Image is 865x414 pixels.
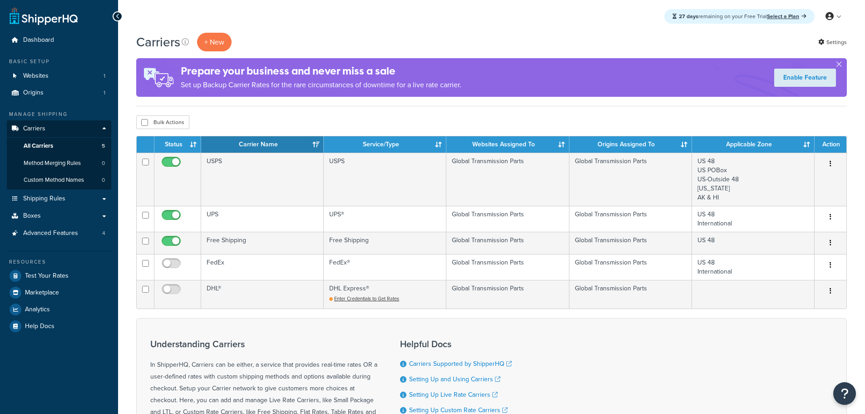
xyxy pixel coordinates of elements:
[136,115,189,129] button: Bulk Actions
[201,136,324,153] th: Carrier Name: activate to sort column ascending
[569,153,692,206] td: Global Transmission Parts
[24,160,81,167] span: Method Merging Rules
[201,280,324,309] td: DHL®
[324,254,446,280] td: FedEx®
[7,172,111,189] li: Custom Method Names
[136,33,180,51] h1: Carriers
[446,232,569,254] td: Global Transmission Parts
[25,289,59,297] span: Marketplace
[7,258,111,266] div: Resources
[767,12,806,20] a: Select a Plan
[23,229,78,237] span: Advanced Features
[201,206,324,232] td: UPS
[7,268,111,284] a: Test Your Rates
[679,12,698,20] strong: 27 days
[324,153,446,206] td: USPS
[23,125,45,133] span: Carriers
[7,68,111,85] a: Websites 1
[25,306,50,314] span: Analytics
[409,390,498,399] a: Setting Up Live Rate Carriers
[409,359,512,369] a: Carriers Supported by ShipperHQ
[400,339,519,349] h3: Helpful Docs
[446,280,569,309] td: Global Transmission Parts
[7,120,111,190] li: Carriers
[7,85,111,101] a: Origins 1
[324,206,446,232] td: UPS®
[24,176,84,184] span: Custom Method Names
[23,212,41,220] span: Boxes
[102,160,105,167] span: 0
[7,120,111,137] a: Carriers
[201,254,324,280] td: FedEx
[7,85,111,101] li: Origins
[692,232,815,254] td: US 48
[201,232,324,254] td: Free Shipping
[25,272,69,280] span: Test Your Rates
[446,153,569,206] td: Global Transmission Parts
[136,58,181,97] img: ad-rules-rateshop-fe6ec290ccb7230408bd80ed9643f0289d75e0ffd9eb532fc0e269fcd187b520.png
[334,295,399,302] span: Enter Credentials to Get Rates
[7,225,111,242] a: Advanced Features 4
[329,295,399,302] a: Enter Credentials to Get Rates
[201,153,324,206] td: USPS
[324,136,446,153] th: Service/Type: activate to sort column ascending
[7,138,111,155] li: All Carriers
[23,72,49,80] span: Websites
[7,284,111,301] a: Marketplace
[324,232,446,254] td: Free Shipping
[569,280,692,309] td: Global Transmission Parts
[181,79,461,91] p: Set up Backup Carrier Rates for the rare circumstances of downtime for a live rate carrier.
[7,58,111,65] div: Basic Setup
[102,229,105,237] span: 4
[833,382,856,405] button: Open Resource Center
[23,89,44,97] span: Origins
[815,136,846,153] th: Action
[23,195,65,203] span: Shipping Rules
[569,136,692,153] th: Origins Assigned To: activate to sort column ascending
[104,89,105,97] span: 1
[446,136,569,153] th: Websites Assigned To: activate to sort column ascending
[7,172,111,189] a: Custom Method Names 0
[7,155,111,172] a: Method Merging Rules 0
[324,280,446,309] td: DHL Express®
[409,374,500,384] a: Setting Up and Using Carriers
[7,110,111,118] div: Manage Shipping
[569,206,692,232] td: Global Transmission Parts
[10,7,78,25] a: ShipperHQ Home
[569,254,692,280] td: Global Transmission Parts
[25,323,54,330] span: Help Docs
[692,254,815,280] td: US 48 International
[154,136,201,153] th: Status: activate to sort column ascending
[7,32,111,49] a: Dashboard
[7,68,111,85] li: Websites
[569,232,692,254] td: Global Transmission Parts
[197,33,232,51] button: + New
[692,153,815,206] td: US 48 US POBox US-Outside 48 [US_STATE] AK & HI
[7,208,111,224] a: Boxes
[774,69,836,87] a: Enable Feature
[692,136,815,153] th: Applicable Zone: activate to sort column ascending
[104,72,105,80] span: 1
[446,206,569,232] td: Global Transmission Parts
[24,142,53,150] span: All Carriers
[446,254,569,280] td: Global Transmission Parts
[181,64,461,79] h4: Prepare your business and never miss a sale
[818,36,847,49] a: Settings
[7,225,111,242] li: Advanced Features
[692,206,815,232] td: US 48 International
[7,318,111,334] a: Help Docs
[7,155,111,172] li: Method Merging Rules
[150,339,377,349] h3: Understanding Carriers
[102,176,105,184] span: 0
[7,138,111,155] a: All Carriers 5
[7,301,111,318] a: Analytics
[7,190,111,207] a: Shipping Rules
[664,9,815,24] div: remaining on your Free Trial
[102,142,105,150] span: 5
